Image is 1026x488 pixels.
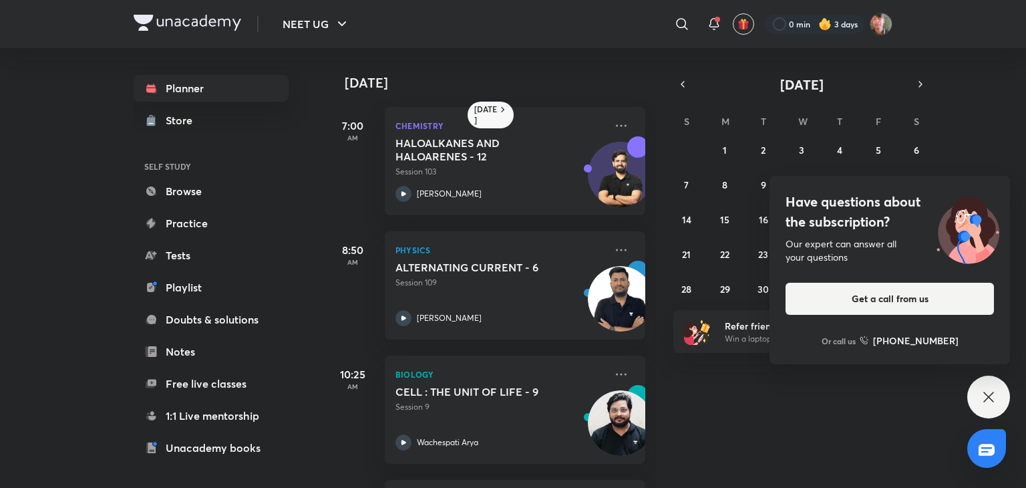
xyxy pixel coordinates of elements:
button: September 13, 2025 [906,174,927,195]
img: referral [684,318,711,345]
a: Company Logo [134,15,241,34]
abbr: September 14, 2025 [682,213,691,226]
abbr: September 5, 2025 [876,144,881,156]
button: September 16, 2025 [753,209,774,230]
img: streak [818,17,832,31]
abbr: Monday [721,115,729,128]
abbr: September 7, 2025 [684,178,689,191]
button: NEET UG [275,11,358,37]
img: avatar [737,18,749,30]
button: September 10, 2025 [791,174,812,195]
p: Session 109 [395,277,605,289]
p: AM [326,258,379,266]
a: Unacademy books [134,435,289,461]
button: September 5, 2025 [868,139,889,160]
abbr: Saturday [914,115,919,128]
h5: CELL : THE UNIT OF LIFE - 9 [395,385,562,398]
p: AM [326,382,379,390]
img: Ravii [870,13,892,35]
abbr: Thursday [837,115,842,128]
button: September 11, 2025 [829,174,850,195]
h4: Have questions about the subscription? [786,192,994,232]
a: Free live classes [134,370,289,397]
button: September 2, 2025 [753,139,774,160]
p: [PERSON_NAME] [417,188,482,200]
button: September 8, 2025 [714,174,735,195]
span: [DATE] [780,76,824,94]
abbr: September 6, 2025 [914,144,919,156]
abbr: September 3, 2025 [799,144,804,156]
abbr: September 28, 2025 [681,283,691,295]
a: Practice [134,210,289,237]
a: Tests [134,242,289,269]
p: Biology [395,366,605,382]
h5: 10:25 [326,366,379,382]
h5: 8:50 [326,242,379,258]
abbr: September 21, 2025 [682,248,691,261]
p: Or call us [822,335,856,347]
h6: [DATE] [474,104,498,126]
button: September 12, 2025 [868,174,889,195]
abbr: September 30, 2025 [757,283,769,295]
p: AM [326,134,379,142]
a: Store [134,107,289,134]
button: avatar [733,13,754,35]
abbr: September 4, 2025 [837,144,842,156]
p: Session 103 [395,166,605,178]
p: Session 9 [395,401,605,413]
button: September 21, 2025 [676,243,697,265]
button: [DATE] [692,75,911,94]
h6: SELF STUDY [134,155,289,178]
button: September 1, 2025 [714,139,735,160]
a: Doubts & solutions [134,306,289,333]
p: Physics [395,242,605,258]
button: September 14, 2025 [676,209,697,230]
button: September 7, 2025 [676,174,697,195]
a: 1:1 Live mentorship [134,402,289,429]
abbr: September 9, 2025 [761,178,766,191]
abbr: Sunday [684,115,689,128]
abbr: September 2, 2025 [761,144,765,156]
button: Get a call from us [786,283,994,315]
button: September 6, 2025 [906,139,927,160]
p: Wachespati Arya [417,437,478,449]
abbr: Wednesday [798,115,808,128]
p: [PERSON_NAME] [417,312,482,324]
a: Planner [134,75,289,102]
img: ttu_illustration_new.svg [926,192,1010,264]
button: September 28, 2025 [676,278,697,299]
abbr: September 15, 2025 [720,213,729,226]
h5: 7:00 [326,118,379,134]
h4: [DATE] [345,75,659,91]
abbr: September 8, 2025 [722,178,727,191]
a: Playlist [134,274,289,301]
h6: [PHONE_NUMBER] [873,334,959,348]
abbr: September 22, 2025 [720,248,729,261]
abbr: September 1, 2025 [723,144,727,156]
button: September 3, 2025 [791,139,812,160]
p: Chemistry [395,118,605,134]
img: Avatar [588,149,653,213]
img: Company Logo [134,15,241,31]
div: Our expert can answer all your questions [786,237,994,264]
h6: Refer friends [725,319,889,333]
div: Store [166,112,200,128]
a: [PHONE_NUMBER] [860,334,959,348]
a: Notes [134,338,289,365]
abbr: September 23, 2025 [758,248,768,261]
p: Win a laptop, vouchers & more [725,333,889,345]
button: September 30, 2025 [753,278,774,299]
button: September 29, 2025 [714,278,735,299]
a: Browse [134,178,289,205]
h5: HALOALKANES AND HALOARENES - 12 [395,136,562,163]
abbr: September 16, 2025 [759,213,768,226]
abbr: Friday [876,115,881,128]
abbr: Tuesday [761,115,766,128]
button: September 4, 2025 [829,139,850,160]
abbr: September 29, 2025 [720,283,730,295]
button: September 15, 2025 [714,209,735,230]
button: September 23, 2025 [753,243,774,265]
h5: ALTERNATING CURRENT - 6 [395,261,562,274]
button: September 22, 2025 [714,243,735,265]
button: September 9, 2025 [753,174,774,195]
